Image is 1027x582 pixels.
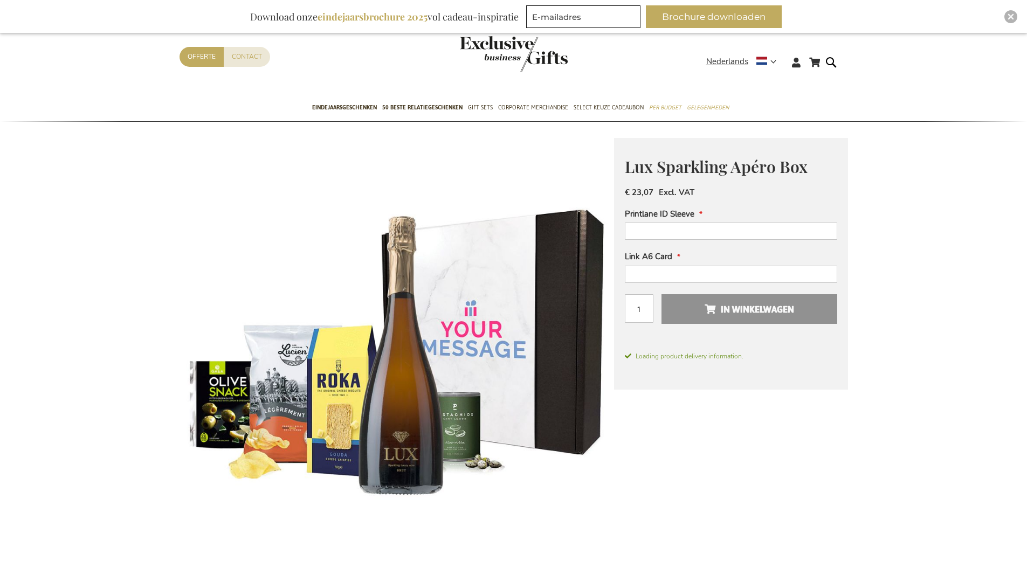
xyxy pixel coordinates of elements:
a: 50 beste relatiegeschenken [382,95,463,122]
span: Per Budget [649,102,681,113]
span: Lux Sparkling Apéro Box [625,156,808,177]
img: Close [1008,13,1014,20]
a: Corporate Merchandise [498,95,568,122]
form: marketing offers and promotions [526,5,644,31]
span: € 23,07 [625,187,653,198]
span: Corporate Merchandise [498,102,568,113]
img: Exclusive Business gifts logo [460,36,568,72]
span: Excl. VAT [659,187,694,198]
span: 50 beste relatiegeschenken [382,102,463,113]
span: Gift Sets [468,102,493,113]
a: Per Budget [649,95,681,122]
span: Link A6 Card [625,251,672,262]
a: Select Keuze Cadeaubon [574,95,644,122]
span: Nederlands [706,56,748,68]
div: Download onze vol cadeau-inspiratie [245,5,523,28]
span: Loading product delivery information. [625,351,837,361]
input: Aantal [625,294,653,323]
img: Lux Sparkling Apéro Box [180,138,614,572]
span: Gelegenheden [687,102,729,113]
a: Offerte [180,47,224,67]
span: Eindejaarsgeschenken [312,102,377,113]
div: Close [1004,10,1017,23]
a: Gelegenheden [687,95,729,122]
input: E-mailadres [526,5,640,28]
a: store logo [460,36,514,72]
a: Gift Sets [468,95,493,122]
a: Eindejaarsgeschenken [312,95,377,122]
a: Contact [224,47,270,67]
button: Brochure downloaden [646,5,782,28]
span: Select Keuze Cadeaubon [574,102,644,113]
span: Printlane ID Sleeve [625,209,694,219]
b: eindejaarsbrochure 2025 [318,10,428,23]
